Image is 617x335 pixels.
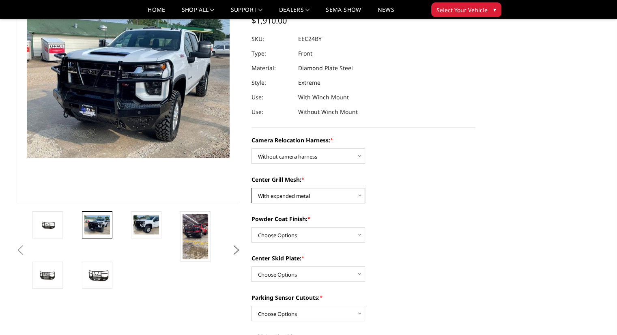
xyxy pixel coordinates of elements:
dt: SKU: [252,32,292,46]
label: Camera Relocation Harness: [252,136,475,144]
dd: Diamond Plate Steel [298,61,353,75]
dd: Extreme [298,75,320,90]
label: Center Grill Mesh: [252,175,475,184]
a: News [377,7,394,19]
dt: Use: [252,90,292,105]
a: SEMA Show [326,7,361,19]
button: Next [230,244,242,256]
dt: Type: [252,46,292,61]
a: Dealers [279,7,310,19]
label: Parking Sensor Cutouts: [252,293,475,302]
img: 2024-2025 Chevrolet 2500-3500 - T2 Series - Extreme Front Bumper (receiver or winch) [133,215,159,234]
a: shop all [182,7,215,19]
label: Center Skid Plate: [252,254,475,262]
dt: Use: [252,105,292,119]
a: Home [148,7,165,19]
dd: Without Winch Mount [298,105,358,119]
label: Powder Coat Finish: [252,215,475,223]
span: ▾ [493,5,496,14]
dd: Front [298,46,312,61]
span: $1,910.00 [252,15,287,26]
img: 2024-2025 Chevrolet 2500-3500 - T2 Series - Extreme Front Bumper (receiver or winch) [84,268,110,282]
button: Previous [15,244,27,256]
button: Select Your Vehicle [431,2,501,17]
iframe: Chat Widget [576,296,617,335]
img: 2024-2025 Chevrolet 2500-3500 - T2 Series - Extreme Front Bumper (receiver or winch) [183,214,208,259]
dd: With Winch Mount [298,90,349,105]
span: Select Your Vehicle [436,6,488,14]
img: 2024-2025 Chevrolet 2500-3500 - T2 Series - Extreme Front Bumper (receiver or winch) [35,219,60,231]
dt: Style: [252,75,292,90]
dt: Material: [252,61,292,75]
a: Support [231,7,263,19]
dd: EEC24BY [298,32,322,46]
img: 2024-2025 Chevrolet 2500-3500 - T2 Series - Extreme Front Bumper (receiver or winch) [84,215,110,234]
img: 2024-2025 Chevrolet 2500-3500 - T2 Series - Extreme Front Bumper (receiver or winch) [35,268,60,282]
